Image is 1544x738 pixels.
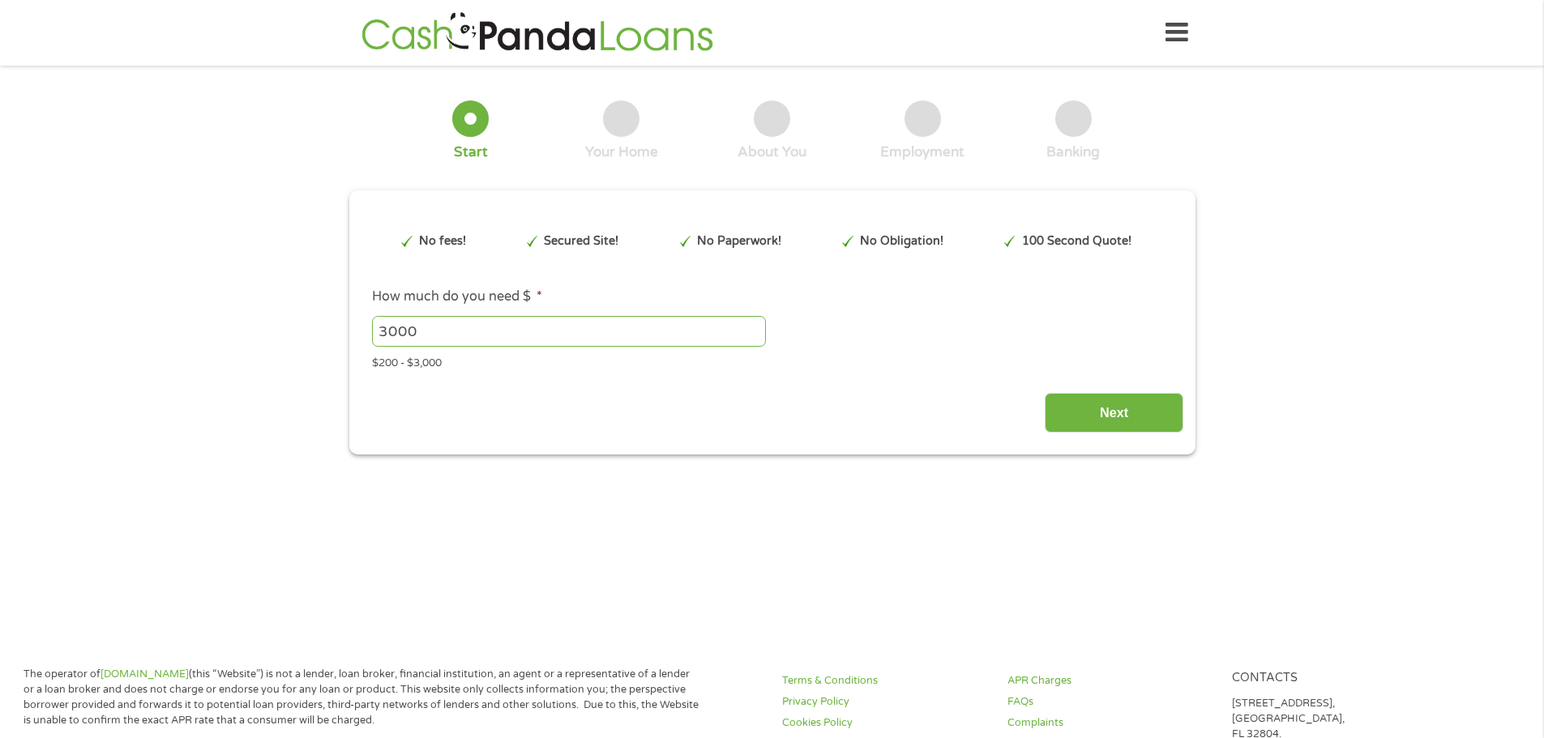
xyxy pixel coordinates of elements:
[1046,143,1100,161] div: Banking
[372,350,1171,372] div: $200 - $3,000
[1045,393,1183,433] input: Next
[782,694,988,710] a: Privacy Policy
[1007,694,1213,710] a: FAQs
[782,715,988,731] a: Cookies Policy
[357,10,718,56] img: GetLoanNow Logo
[860,232,943,250] p: No Obligation!
[24,667,699,728] p: The operator of (this “Website”) is not a lender, loan broker, financial institution, an agent or...
[585,143,658,161] div: Your Home
[1007,715,1213,731] a: Complaints
[1232,671,1438,686] h4: Contacts
[1022,232,1131,250] p: 100 Second Quote!
[101,668,189,680] a: [DOMAIN_NAME]
[1007,673,1213,689] a: APR Charges
[697,232,781,250] p: No Paperwork!
[544,232,618,250] p: Secured Site!
[372,288,542,305] label: How much do you need $
[880,143,964,161] div: Employment
[454,143,488,161] div: Start
[782,673,988,689] a: Terms & Conditions
[419,232,466,250] p: No fees!
[738,143,806,161] div: About You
